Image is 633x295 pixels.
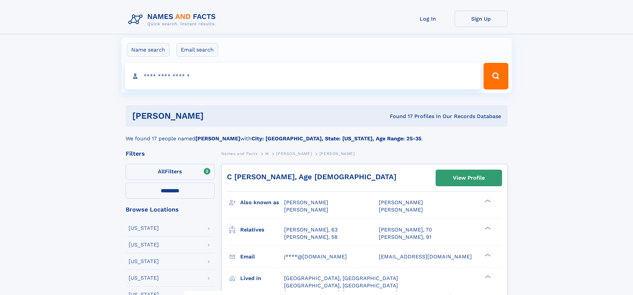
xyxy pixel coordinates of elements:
[195,135,240,142] b: [PERSON_NAME]
[132,112,297,120] h1: [PERSON_NAME]
[379,226,432,233] a: [PERSON_NAME], 70
[284,282,398,289] span: [GEOGRAPHIC_DATA], [GEOGRAPHIC_DATA]
[227,173,396,181] a: C [PERSON_NAME], Age [DEMOGRAPHIC_DATA]
[129,242,159,247] div: [US_STATE]
[483,253,491,257] div: ❯
[379,253,472,260] span: [EMAIL_ADDRESS][DOMAIN_NAME]
[129,275,159,281] div: [US_STATE]
[127,43,169,57] label: Name search
[379,199,423,206] span: [PERSON_NAME]
[483,199,491,203] div: ❯
[453,170,485,186] div: View Profile
[319,151,355,156] span: [PERSON_NAME]
[126,127,508,143] div: We found 17 people named with .
[436,170,502,186] a: View Profile
[129,259,159,264] div: [US_STATE]
[129,225,159,231] div: [US_STATE]
[126,164,215,180] label: Filters
[240,273,284,284] h3: Lived in
[483,274,491,279] div: ❯
[252,135,421,142] b: City: [GEOGRAPHIC_DATA], State: [US_STATE], Age Range: 25-35
[297,113,501,120] div: Found 17 Profiles In Our Records Database
[265,151,269,156] span: M
[240,224,284,235] h3: Relatives
[176,43,218,57] label: Email search
[276,151,312,156] span: [PERSON_NAME]
[126,207,215,213] div: Browse Locations
[276,149,312,158] a: [PERSON_NAME]
[126,151,215,157] div: Filters
[240,197,284,208] h3: Also known as
[483,63,508,89] button: Search Button
[455,11,508,27] a: Sign Up
[284,199,328,206] span: [PERSON_NAME]
[401,11,455,27] a: Log In
[158,168,165,175] span: All
[265,149,269,158] a: M
[284,226,338,233] a: [PERSON_NAME], 63
[284,275,398,281] span: [GEOGRAPHIC_DATA], [GEOGRAPHIC_DATA]
[240,251,284,262] h3: Email
[379,233,431,241] a: [PERSON_NAME], 91
[221,149,258,158] a: Names and Facts
[284,207,328,213] span: [PERSON_NAME]
[125,63,481,89] input: search input
[126,11,221,29] img: Logo Names and Facts
[284,233,338,241] a: [PERSON_NAME], 58
[483,226,491,230] div: ❯
[379,207,423,213] span: [PERSON_NAME]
